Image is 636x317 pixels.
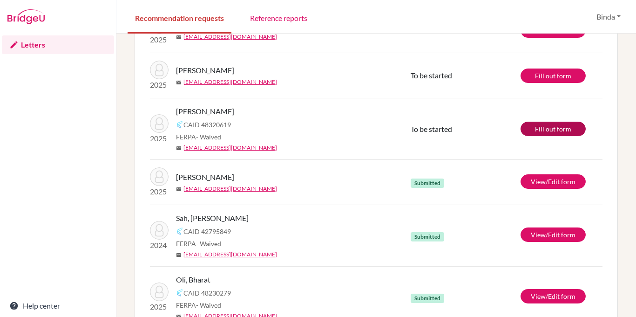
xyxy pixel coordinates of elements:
[521,122,586,136] a: Fill out form
[196,240,221,248] span: - Waived
[183,185,277,193] a: [EMAIL_ADDRESS][DOMAIN_NAME]
[176,34,182,40] span: mail
[176,80,182,85] span: mail
[176,172,234,183] span: [PERSON_NAME]
[183,33,277,41] a: [EMAIL_ADDRESS][DOMAIN_NAME]
[183,120,231,130] span: CAID 48320619
[196,133,221,141] span: - Waived
[176,239,221,248] span: FERPA
[150,186,169,197] p: 2025
[521,174,586,189] a: View/Edit form
[176,227,183,235] img: Common App logo
[183,144,277,152] a: [EMAIL_ADDRESS][DOMAIN_NAME]
[176,186,182,192] span: mail
[176,132,221,142] span: FERPA
[150,221,169,240] img: Sah, Rohan Prasad
[411,124,452,133] span: To be started
[176,65,234,76] span: [PERSON_NAME]
[411,232,444,241] span: Submitted
[176,300,221,310] span: FERPA
[243,1,315,34] a: Reference reports
[176,106,234,117] span: [PERSON_NAME]
[176,289,183,296] img: Common App logo
[150,79,169,90] p: 2025
[183,78,277,86] a: [EMAIL_ADDRESS][DOMAIN_NAME]
[128,1,231,34] a: Recommendation requests
[183,250,277,259] a: [EMAIL_ADDRESS][DOMAIN_NAME]
[196,301,221,309] span: - Waived
[2,35,114,54] a: Letters
[411,294,444,303] span: Submitted
[150,61,169,79] img: Sharma, Anmol
[150,34,169,45] p: 2025
[150,133,169,144] p: 2025
[411,179,444,188] span: Submitted
[183,227,231,236] span: CAID 42795849
[150,240,169,251] p: 2024
[2,296,114,315] a: Help center
[7,9,45,24] img: Bridge-U
[521,227,586,242] a: View/Edit form
[176,145,182,151] span: mail
[592,8,625,26] button: Binda
[176,121,183,128] img: Common App logo
[176,213,249,224] span: Sah, [PERSON_NAME]
[411,71,452,80] span: To be started
[150,114,169,133] img: Pokhrel, Siddhant
[183,288,231,298] span: CAID 48230279
[521,289,586,303] a: View/Edit form
[150,283,169,301] img: Oli, Bharat
[150,167,169,186] img: Khanal, Safal
[176,252,182,258] span: mail
[521,69,586,83] a: Fill out form
[150,301,169,312] p: 2025
[176,274,210,285] span: Oli, Bharat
